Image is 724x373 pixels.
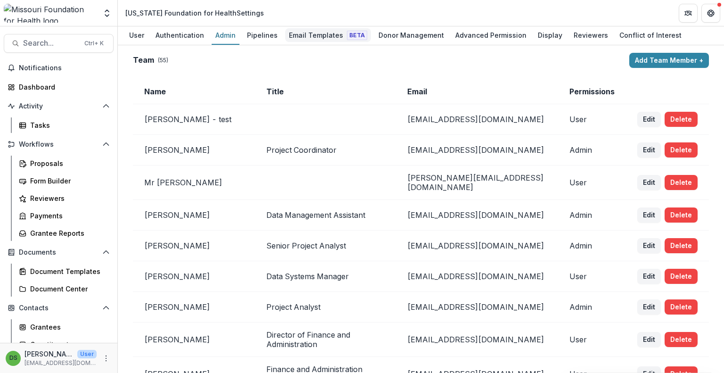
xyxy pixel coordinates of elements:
div: User [125,28,148,42]
td: [EMAIL_ADDRESS][DOMAIN_NAME] [396,231,558,261]
td: User [558,323,626,357]
a: Display [534,26,566,45]
button: Edit [637,112,661,127]
button: Edit [637,269,661,284]
p: [PERSON_NAME] [25,349,74,359]
button: Open Workflows [4,137,114,152]
button: Delete [665,112,698,127]
a: Tasks [15,117,114,133]
div: Grantee Reports [30,228,106,238]
td: Name [133,79,255,104]
td: User [558,104,626,135]
td: [PERSON_NAME] [133,135,255,166]
div: Form Builder [30,176,106,186]
button: Get Help [701,4,720,23]
td: [EMAIL_ADDRESS][DOMAIN_NAME] [396,292,558,323]
h2: Team [133,56,154,65]
button: Partners [679,4,698,23]
div: Authentication [152,28,208,42]
button: Open Documents [4,245,114,260]
button: Delete [665,238,698,253]
td: Data Management Assistant [255,200,396,231]
button: Open Contacts [4,300,114,315]
td: [PERSON_NAME] [133,261,255,292]
td: Admin [558,135,626,166]
a: Grantee Reports [15,225,114,241]
button: Edit [637,332,661,347]
div: Ctrl + K [82,38,106,49]
a: Document Templates [15,264,114,279]
div: Tasks [30,120,106,130]
td: Senior Project Analyst [255,231,396,261]
a: Authentication [152,26,208,45]
a: Advanced Permission [452,26,530,45]
td: Admin [558,200,626,231]
a: User [125,26,148,45]
td: [EMAIL_ADDRESS][DOMAIN_NAME] [396,323,558,357]
td: [EMAIL_ADDRESS][DOMAIN_NAME] [396,104,558,135]
a: Payments [15,208,114,224]
td: [PERSON_NAME] [133,231,255,261]
div: Donor Management [375,28,448,42]
span: Documents [19,249,99,257]
td: [PERSON_NAME][EMAIL_ADDRESS][DOMAIN_NAME] [396,166,558,200]
img: Missouri Foundation for Health logo [4,4,97,23]
div: Reviewers [570,28,612,42]
span: Activity [19,102,99,110]
button: Edit [637,299,661,315]
a: Grantees [15,319,114,335]
td: [EMAIL_ADDRESS][DOMAIN_NAME] [396,200,558,231]
a: Constituents [15,337,114,352]
div: Document Templates [30,266,106,276]
div: Proposals [30,158,106,168]
a: Admin [212,26,239,45]
td: [PERSON_NAME] [133,200,255,231]
span: Notifications [19,64,110,72]
button: Notifications [4,60,114,75]
div: Admin [212,28,239,42]
span: Contacts [19,304,99,312]
td: [PERSON_NAME] - test [133,104,255,135]
button: Delete [665,142,698,157]
button: Delete [665,299,698,315]
button: Search... [4,34,114,53]
td: User [558,166,626,200]
a: Email Templates Beta [285,26,371,45]
div: Dashboard [19,82,106,92]
div: Grantees [30,322,106,332]
button: Edit [637,238,661,253]
td: Permissions [558,79,626,104]
div: Display [534,28,566,42]
button: Edit [637,207,661,223]
p: [EMAIL_ADDRESS][DOMAIN_NAME] [25,359,97,367]
a: Form Builder [15,173,114,189]
span: Workflows [19,141,99,149]
div: Advanced Permission [452,28,530,42]
td: Title [255,79,396,104]
td: [PERSON_NAME] [133,323,255,357]
button: Delete [665,332,698,347]
td: [EMAIL_ADDRESS][DOMAIN_NAME] [396,261,558,292]
div: Deena Lauver Scotti [9,355,17,361]
p: ( 55 ) [158,56,168,65]
div: [US_STATE] Foundation for Health Settings [125,8,264,18]
td: Data Systems Manager [255,261,396,292]
p: User [77,350,97,358]
button: Add Team Member + [629,53,709,68]
button: More [100,353,112,364]
button: Edit [637,142,661,157]
a: Reviewers [570,26,612,45]
div: Constituents [30,340,106,349]
div: Email Templates [285,28,371,42]
div: Conflict of Interest [616,28,685,42]
td: Email [396,79,558,104]
div: Document Center [30,284,106,294]
a: Donor Management [375,26,448,45]
td: User [558,261,626,292]
button: Delete [665,175,698,190]
a: Pipelines [243,26,281,45]
a: Reviewers [15,191,114,206]
td: [EMAIL_ADDRESS][DOMAIN_NAME] [396,135,558,166]
div: Payments [30,211,106,221]
td: [PERSON_NAME] [133,292,255,323]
